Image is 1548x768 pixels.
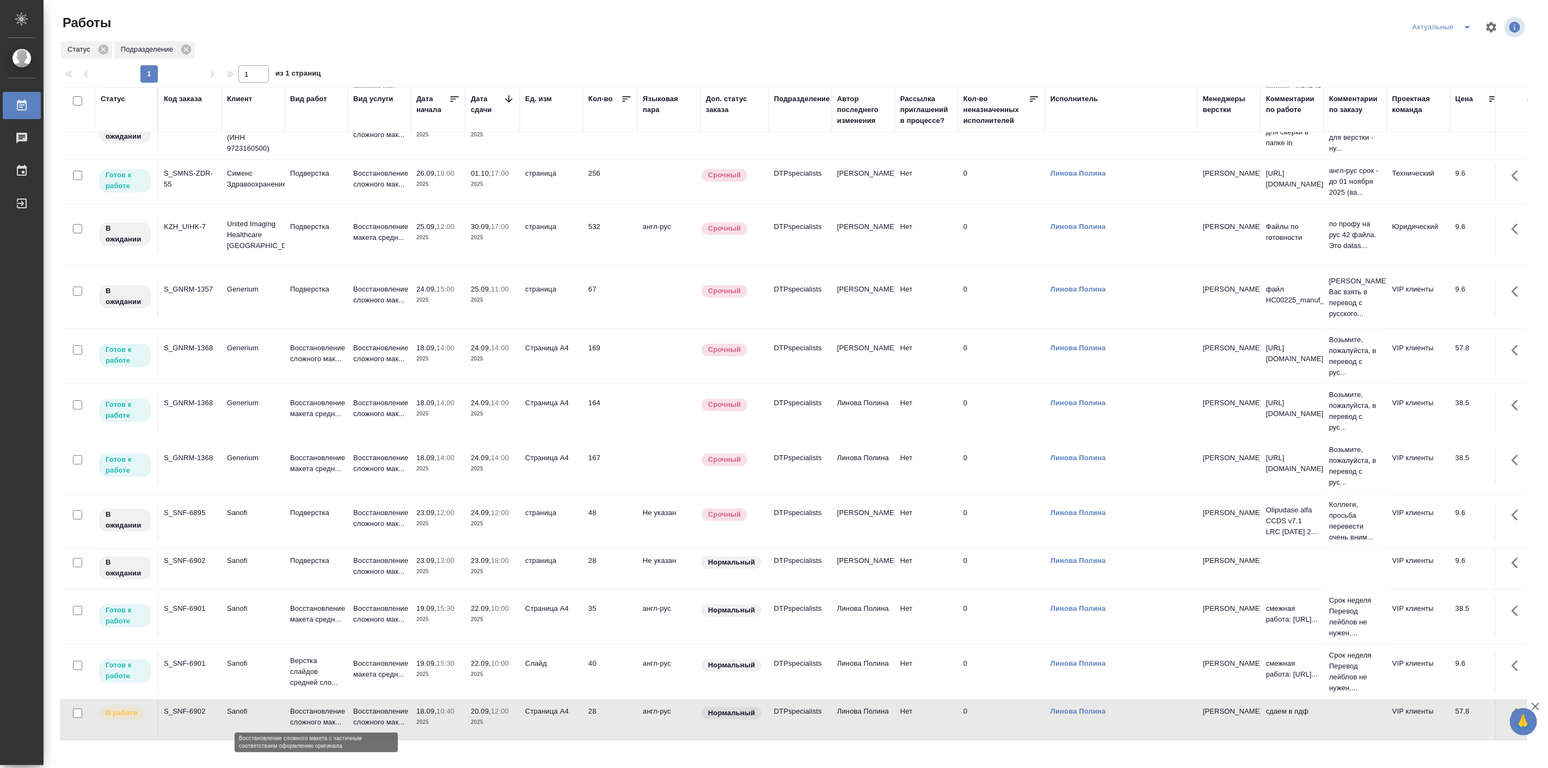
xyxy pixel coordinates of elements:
p: Sanofi [227,555,279,566]
p: 17:00 [491,222,509,231]
td: Страница А4 [520,337,583,375]
td: страница [520,550,583,588]
p: 2025 [471,669,514,680]
p: Восстановление сложного мак... [353,168,406,190]
div: Языковая пара [643,94,695,115]
p: 2025 [416,463,460,474]
p: Подверстка [290,507,342,518]
td: DTPspecialists [769,163,832,201]
p: [PERSON_NAME] [1203,603,1255,614]
td: Слайд [520,653,583,691]
p: 14:00 [491,399,509,407]
p: Сименс Здравоохранение [227,168,279,190]
p: смежная работа: [URL]... [1266,658,1318,680]
p: 24.09, [416,285,437,293]
button: Здесь прячутся важные кнопки [1505,163,1531,189]
p: [PERSON_NAME] [1203,343,1255,354]
td: англ-рус [637,653,701,691]
td: 28 [583,701,637,739]
td: VIP клиенты [1387,447,1450,485]
span: из 1 страниц [275,67,321,83]
div: S_SNF-6901 [164,603,216,614]
p: 10:00 [491,604,509,612]
td: Линова Полина [832,653,895,691]
div: S_SNF-6901 [164,658,216,669]
div: Исполнитель может приступить к работе [98,343,152,368]
p: Восстановление сложного мак... [290,343,342,364]
td: [PERSON_NAME] [832,278,895,317]
td: Нет [895,278,958,317]
p: Восстановление сложного мак... [353,343,406,364]
p: [PERSON_NAME] [1203,658,1255,669]
p: В ожидании [106,223,144,245]
td: Нет [895,653,958,691]
a: Линова Полина [1051,169,1106,177]
div: Кол-во неназначенных исполнителей [963,94,1029,126]
p: Подверстка [290,221,342,232]
button: 🙏 [1510,708,1537,735]
p: Восстановление сложного мак... [353,555,406,577]
div: Исполнитель может приступить к работе [98,398,152,423]
p: [URL][DOMAIN_NAME].. [1266,453,1318,474]
p: Подверстка [290,168,342,179]
button: Здесь прячутся важные кнопки [1505,653,1531,679]
p: Generium [227,343,279,354]
td: 0 [958,653,1045,691]
td: 0 [958,598,1045,636]
p: англ-рус срок - до 01 ноября 2025 (ва... [1329,165,1381,198]
p: 23.09, [416,556,437,565]
td: 0 [958,392,1045,430]
td: 0 [958,216,1045,254]
p: 2025 [471,566,514,577]
p: 2025 [416,566,460,577]
td: [PERSON_NAME] [832,163,895,201]
td: VIP клиенты [1387,598,1450,636]
div: S_SNF-6902 [164,555,216,566]
td: VIP клиенты [1387,392,1450,430]
p: 2025 [416,129,460,140]
td: 67 [583,278,637,317]
p: 25.09, [416,222,437,231]
p: 25.09, [471,285,491,293]
a: Линова Полина [1051,285,1106,293]
p: 30.09, [471,222,491,231]
div: Исполнитель назначен, приступать к работе пока рано [98,507,152,533]
td: 0 [958,447,1045,485]
p: 14:00 [437,454,454,462]
div: Кол-во [588,94,613,104]
p: Возьмите, пожалуйста, в перевод с рус... [1329,389,1381,433]
p: Готов к работе [106,170,144,191]
p: 24.09, [471,344,491,352]
p: Готов к работе [106,454,144,476]
button: Здесь прячутся важные кнопки [1505,278,1531,305]
td: 0 [958,163,1045,201]
button: Здесь прячутся важные кнопки [1505,392,1531,418]
p: 11:00 [491,285,509,293]
p: 12:00 [491,509,509,517]
p: [URL][DOMAIN_NAME].. [1266,168,1318,190]
button: Здесь прячутся важные кнопки [1505,216,1531,242]
p: 19.09, [416,604,437,612]
p: Восстановление сложного мак... [353,453,406,474]
div: Исполнитель назначен, приступать к работе пока рано [98,221,152,247]
p: 12:00 [437,509,454,517]
div: Исполнитель назначен, приступать к работе пока рано [98,284,152,309]
td: DTPspecialists [769,216,832,254]
p: 2025 [416,295,460,306]
p: Подверстка [290,555,342,566]
div: Комментарии по заказу [1329,94,1381,115]
p: Возьмите, пожалуйста, в перевод с рус... [1329,335,1381,378]
div: Исполнитель может приступить к работе [98,658,152,684]
p: Срок неделя Перевод лейблов не нужен,... [1329,650,1381,693]
td: DTPspecialists [769,653,832,691]
p: Срочный [708,344,741,355]
div: Исполнитель может приступить к работе [98,603,152,629]
div: Цена [1455,94,1473,104]
td: 38.5 [1450,598,1504,636]
div: Исполнитель может приступить к работе [98,168,152,194]
div: S_GNRM-1368 [164,453,216,463]
a: Линова Полина [1051,659,1106,667]
div: S_GNRM-1357 [164,284,216,295]
div: Дата сдачи [471,94,503,115]
p: Срок неделя Перевод лейблов не нужен,... [1329,595,1381,639]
